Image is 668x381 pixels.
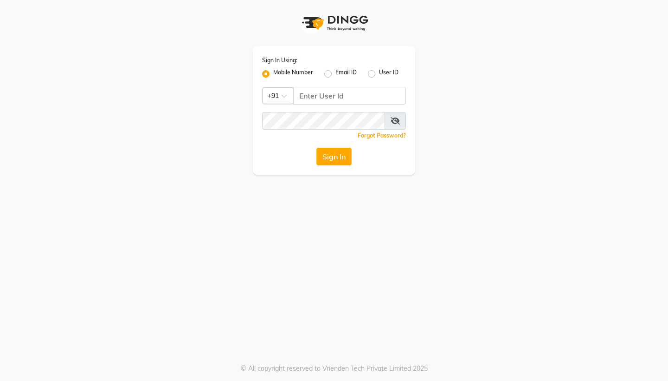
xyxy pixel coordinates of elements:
[293,87,406,105] input: Username
[358,132,406,139] a: Forgot Password?
[335,68,357,79] label: Email ID
[273,68,313,79] label: Mobile Number
[379,68,398,79] label: User ID
[316,148,352,165] button: Sign In
[262,112,385,130] input: Username
[297,9,371,37] img: logo1.svg
[262,56,297,65] label: Sign In Using:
